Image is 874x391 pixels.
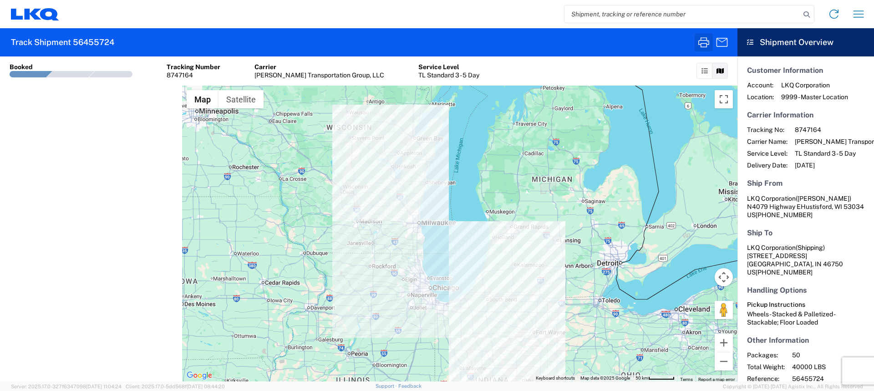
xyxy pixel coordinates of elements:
[756,269,813,276] span: [PHONE_NUMBER]
[747,195,796,202] span: LKQ Corporation
[723,382,863,391] span: Copyright © [DATE]-[DATE] Agistix Inc., All Rights Reserved
[747,111,864,119] h5: Carrier Information
[747,301,864,309] h6: Pickup Instructions
[792,351,870,359] span: 50
[167,63,220,71] div: Tracking Number
[715,334,733,352] button: Zoom in
[418,63,479,71] div: Service Level
[747,179,864,188] h5: Ship From
[635,376,648,381] span: 50 km
[747,375,785,383] span: Reference:
[756,211,813,218] span: [PHONE_NUMBER]
[747,93,774,101] span: Location:
[796,244,825,251] span: (Shipping)
[10,63,33,71] div: Booked
[126,384,225,389] span: Client: 2025.17.0-5dd568f
[747,363,785,371] span: Total Weight:
[680,377,693,382] a: Terms
[747,244,864,276] address: [GEOGRAPHIC_DATA], IN 46750 US
[715,268,733,286] button: Map camera controls
[167,71,220,79] div: 8747164
[747,194,864,219] address: Hustisford, WI 53034 US
[254,71,384,79] div: [PERSON_NAME] Transportation Group, LLC
[747,126,788,134] span: Tracking No:
[218,90,264,108] button: Show satellite imagery
[698,377,735,382] a: Report a map error
[376,383,398,389] a: Support
[86,384,122,389] span: [DATE] 11:04:24
[715,352,733,371] button: Zoom out
[254,63,384,71] div: Carrier
[781,81,848,89] span: LKQ Corporation
[187,90,218,108] button: Show street map
[11,37,114,48] h2: Track Shipment 56455724
[747,351,785,359] span: Packages:
[715,90,733,108] button: Toggle fullscreen view
[747,336,864,345] h5: Other Information
[633,375,677,381] button: Map Scale: 50 km per 54 pixels
[187,384,225,389] span: [DATE] 08:44:20
[418,71,479,79] div: TL Standard 3 - 5 Day
[11,384,122,389] span: Server: 2025.17.0-327f6347098
[747,161,788,169] span: Delivery Date:
[747,310,864,326] div: Wheels - Stacked & Palletized - Stackable; Floor Loaded
[747,66,864,75] h5: Customer Information
[747,244,825,259] span: LKQ Corporation [STREET_ADDRESS]
[737,28,874,56] header: Shipment Overview
[792,375,870,383] span: 56455724
[536,375,575,381] button: Keyboard shortcuts
[184,370,214,381] a: Open this area in Google Maps (opens a new window)
[715,301,733,319] button: Drag Pegman onto the map to open Street View
[184,370,214,381] img: Google
[747,137,788,146] span: Carrier Name:
[796,195,851,202] span: ([PERSON_NAME])
[747,286,864,295] h5: Handling Options
[398,383,422,389] a: Feedback
[580,376,630,381] span: Map data ©2025 Google
[564,5,800,23] input: Shipment, tracking or reference number
[747,203,801,210] span: N4079 Highway E
[747,149,788,157] span: Service Level:
[792,363,870,371] span: 40000 LBS
[781,93,848,101] span: 9999 - Master Location
[747,81,774,89] span: Account:
[747,229,864,237] h5: Ship To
